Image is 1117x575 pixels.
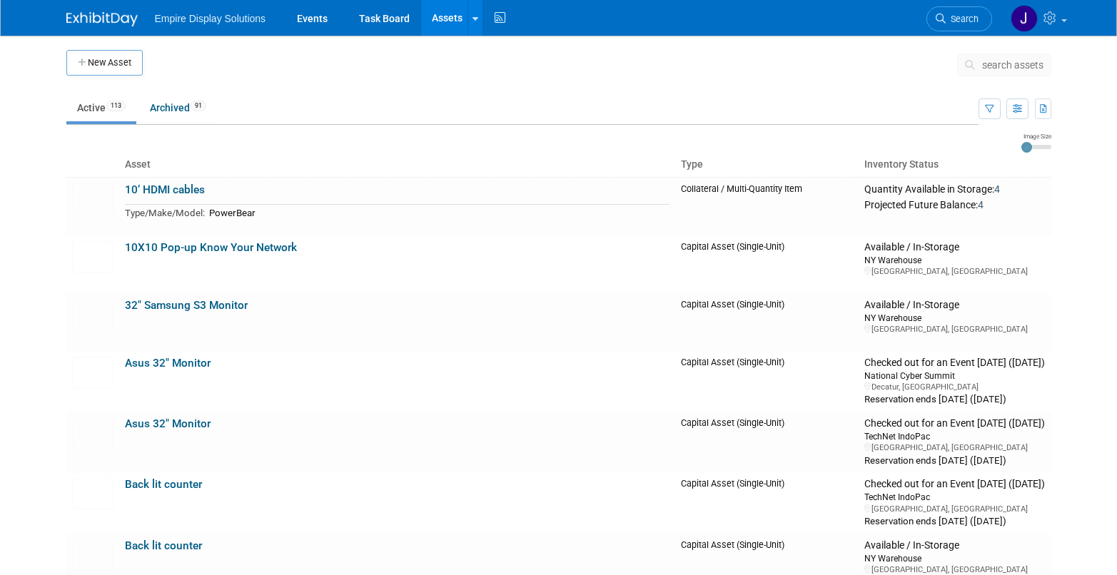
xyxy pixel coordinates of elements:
[864,552,1045,564] div: NY Warehouse
[1021,132,1051,141] div: Image Size
[864,454,1045,467] div: Reservation ends [DATE] ([DATE])
[205,205,669,221] td: PowerBear
[864,417,1045,430] div: Checked out for an Event [DATE] ([DATE])
[675,235,859,293] td: Capital Asset (Single-Unit)
[864,266,1045,277] div: [GEOGRAPHIC_DATA], [GEOGRAPHIC_DATA]
[139,94,217,121] a: Archived91
[864,312,1045,324] div: NY Warehouse
[864,241,1045,254] div: Available / In-Storage
[675,351,859,412] td: Capital Asset (Single-Unit)
[864,392,1045,406] div: Reservation ends [DATE] ([DATE])
[864,514,1045,528] div: Reservation ends [DATE] ([DATE])
[982,59,1043,71] span: search assets
[675,177,859,235] td: Collateral / Multi-Quantity Item
[191,101,206,111] span: 91
[66,50,143,76] button: New Asset
[864,478,1045,491] div: Checked out for an Event [DATE] ([DATE])
[675,153,859,177] th: Type
[155,13,266,24] span: Empire Display Solutions
[125,299,248,312] a: 32" Samsung S3 Monitor
[864,504,1045,514] div: [GEOGRAPHIC_DATA], [GEOGRAPHIC_DATA]
[946,14,979,24] span: Search
[864,299,1045,312] div: Available / In-Storage
[106,101,126,111] span: 113
[864,254,1045,266] div: NY Warehouse
[1011,5,1038,32] img: Jane Paolucci
[864,430,1045,442] div: TechNet IndoPac
[125,183,205,196] a: 10’ HDMI cables
[125,241,297,254] a: 10X10 Pop-up Know Your Network
[125,357,211,370] a: Asus 32" Monitor
[119,153,675,177] th: Asset
[926,6,992,31] a: Search
[66,94,136,121] a: Active113
[864,324,1045,335] div: [GEOGRAPHIC_DATA], [GEOGRAPHIC_DATA]
[864,370,1045,382] div: National Cyber Summit
[675,472,859,533] td: Capital Asset (Single-Unit)
[675,293,859,351] td: Capital Asset (Single-Unit)
[864,491,1045,503] div: TechNet IndoPac
[864,183,1045,196] div: Quantity Available in Storage:
[66,12,138,26] img: ExhibitDay
[864,442,1045,453] div: [GEOGRAPHIC_DATA], [GEOGRAPHIC_DATA]
[125,205,205,221] td: Type/Make/Model:
[994,183,1000,195] span: 4
[957,54,1051,76] button: search assets
[125,539,202,552] a: Back lit counter
[125,478,202,491] a: Back lit counter
[675,412,859,472] td: Capital Asset (Single-Unit)
[864,564,1045,575] div: [GEOGRAPHIC_DATA], [GEOGRAPHIC_DATA]
[125,417,211,430] a: Asus 32" Monitor
[864,196,1045,212] div: Projected Future Balance:
[864,357,1045,370] div: Checked out for an Event [DATE] ([DATE])
[864,382,1045,392] div: Decatur, [GEOGRAPHIC_DATA]
[864,539,1045,552] div: Available / In-Storage
[978,199,984,210] span: 4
